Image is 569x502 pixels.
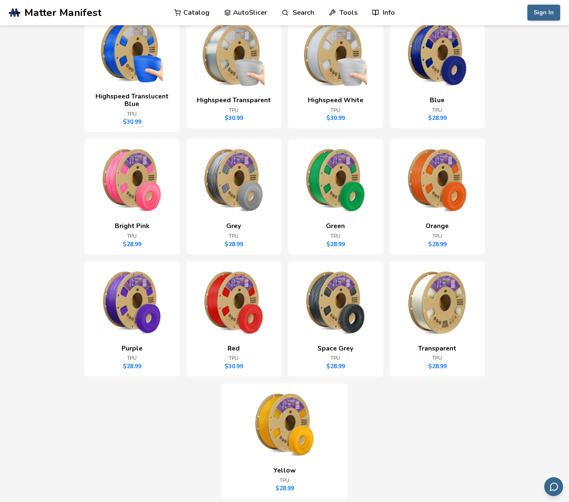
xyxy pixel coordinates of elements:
img: TPU - Highspeed Translucent Blue [95,19,169,82]
p: $ 28.99 [397,241,478,248]
h3: Orange [397,222,478,230]
p: $ 30.99 [193,115,275,122]
p: $ 28.99 [295,241,376,248]
p: TPU [397,107,478,113]
a: TPU - RedRedTPU$30.99 [193,268,275,370]
h3: Green [295,222,376,230]
h3: Grey [193,222,275,230]
p: TPU [193,355,275,361]
img: TPU - Red [196,271,271,335]
a: TPU - PurplePurpleTPU$28.99 [91,268,173,370]
img: TPU - Space Grey [298,271,373,335]
p: $ 28.99 [91,363,173,370]
p: TPU [295,107,376,113]
p: $ 28.99 [397,115,478,122]
p: $ 30.99 [295,115,376,122]
a: TPU - GreenGreenTPU$28.99 [295,146,376,247]
a: TPU - Highspeed TransparentHighspeed TransparentTPU$30.99 [193,20,275,122]
button: Send feedback via email [544,477,563,496]
p: $ 28.99 [228,485,341,492]
a: TPU - BlueBlueTPU$28.99 [397,20,478,122]
p: TPU [397,233,478,239]
h3: Yellow [228,467,341,474]
p: TPU [193,233,275,239]
h3: Purple [91,345,173,352]
h3: Highspeed White [295,96,376,104]
img: TPU - Green [298,149,373,212]
p: $ 30.99 [193,363,275,370]
p: $ 28.99 [295,363,376,370]
h3: Space Grey [295,345,376,352]
h3: Bright Pink [91,222,173,230]
p: TPU [193,107,275,113]
a: TPU - Space GreySpace GreyTPU$28.99 [295,268,376,370]
h3: Highspeed Translucent Blue [91,93,173,107]
h3: Transparent [397,345,478,352]
img: TPU - Orange [400,149,475,212]
p: TPU [295,233,376,239]
p: TPU [91,233,173,239]
img: TPU - Transparent [400,271,475,335]
h3: Blue [397,96,478,104]
p: TPU [91,111,173,117]
img: TPU - Grey [196,149,271,212]
a: TPU - Bright PinkBright PinkTPU$28.99 [91,146,173,247]
p: $ 28.99 [91,241,173,248]
img: TPU - Yellow [232,393,338,457]
h3: Red [193,345,275,352]
p: $ 28.99 [397,363,478,370]
img: TPU - Highspeed White [298,23,373,86]
span: Matter Manifest [24,7,101,19]
img: TPU - Purple [95,271,169,335]
a: TPU - Highspeed WhiteHighspeed WhiteTPU$30.99 [295,20,376,122]
p: TPU [397,355,478,361]
a: TPU - Highspeed Translucent BlueHighspeed Translucent BlueTPU$30.99 [91,16,173,125]
a: TPU - TransparentTransparentTPU$28.99 [397,268,478,370]
p: TPU [91,355,173,361]
a: TPU - GreyGreyTPU$28.99 [193,146,275,247]
img: TPU - Highspeed Transparent [196,23,271,86]
img: TPU - Bright Pink [95,149,169,212]
h3: Highspeed Transparent [193,96,275,104]
p: TPU [295,355,376,361]
button: Sign In [527,5,560,21]
p: $ 30.99 [91,119,173,125]
a: TPU - YellowYellowTPU$28.99 [228,390,341,492]
img: TPU - Blue [400,23,475,86]
p: $ 28.99 [193,241,275,248]
a: TPU - OrangeOrangeTPU$28.99 [397,146,478,247]
p: TPU [228,478,341,483]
